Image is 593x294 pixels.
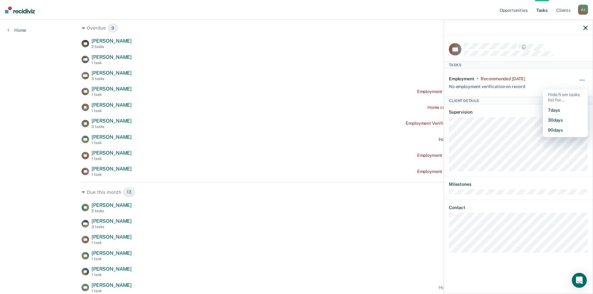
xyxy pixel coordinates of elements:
div: 3 tasks [92,77,132,81]
span: [PERSON_NAME] [92,118,132,124]
span: [PERSON_NAME] [92,54,132,60]
span: 9 [107,23,118,33]
div: 1 task [92,240,132,245]
div: A J [578,5,588,15]
span: [PERSON_NAME] [92,250,132,256]
div: Employment Verification recommended [DATE] [417,169,511,174]
div: 1 task [92,109,132,113]
div: Home contact recommended [DATE] [439,137,511,142]
div: Home contact recommended [DATE] [439,285,511,290]
a: Home [7,27,26,33]
div: 1 task [92,141,132,145]
div: 1 task [92,273,132,277]
button: 90 days [543,125,588,135]
div: 3 tasks [92,225,132,229]
div: 2 tasks [92,44,132,49]
span: [PERSON_NAME] [92,218,132,224]
div: No employment verification on record [449,81,525,89]
div: Employment Verification recommended [DATE] [417,89,511,94]
span: [PERSON_NAME] [92,86,132,92]
span: [PERSON_NAME] [92,282,132,288]
div: 3 tasks [92,124,132,129]
div: 1 task [92,289,132,293]
span: [PERSON_NAME] [92,102,132,108]
span: [PERSON_NAME] [92,38,132,44]
span: [PERSON_NAME] [92,234,132,240]
span: [PERSON_NAME] [92,266,132,272]
span: [PERSON_NAME] [92,166,132,172]
div: 1 task [92,156,132,161]
div: Overdue [82,23,511,33]
span: 13 [123,187,135,197]
dt: Contact [449,205,588,210]
button: 30 days [543,115,588,125]
div: 1 task [92,61,132,65]
div: • [477,76,478,82]
div: Tasks [444,61,593,68]
div: 1 task [92,172,132,177]
div: Due this month [82,187,511,197]
div: Recommended 8 days ago [481,76,525,82]
dt: Supervision [449,110,588,115]
div: Client Details [444,97,593,104]
div: Open Intercom Messenger [572,273,587,288]
dt: Milestones [449,182,588,187]
div: Employment [449,76,474,82]
img: Recidiviz [5,7,35,13]
button: 7 days [543,105,588,115]
div: Employment Verification recommended a month ago [406,121,511,126]
span: [PERSON_NAME] [92,202,132,208]
span: [PERSON_NAME] [92,134,132,140]
div: Employment Verification recommended [DATE] [417,153,511,158]
div: 2 tasks [92,209,132,213]
span: [PERSON_NAME] [92,70,132,76]
div: 1 task [92,257,132,261]
span: [PERSON_NAME] [92,150,132,156]
div: Home contact recommended a month ago [427,105,511,110]
div: 1 task [92,92,132,97]
div: Hide from tasks list for... [543,90,588,105]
